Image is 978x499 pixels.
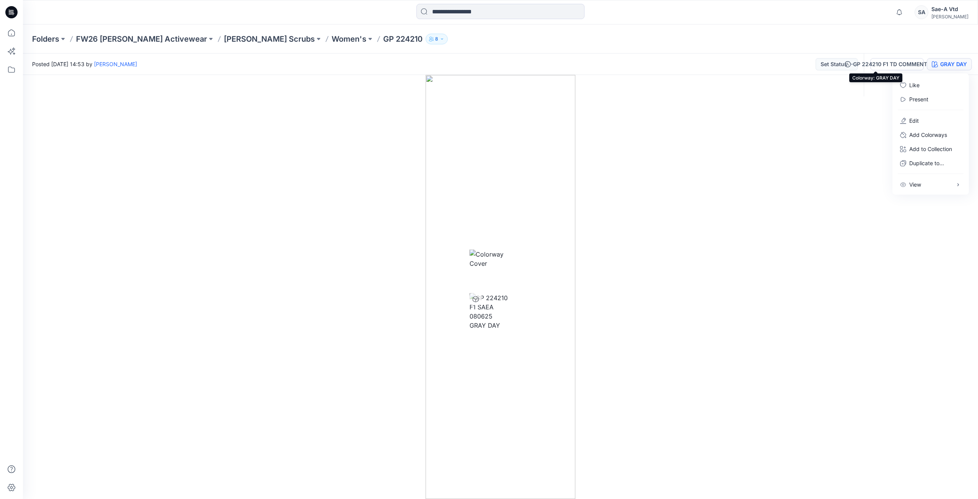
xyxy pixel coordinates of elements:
a: [PERSON_NAME] [94,61,137,67]
a: Present [909,95,928,103]
p: Duplicate to... [909,159,944,167]
span: Posted [DATE] 14:53 by [32,60,137,68]
a: [PERSON_NAME] Scrubs [224,34,315,44]
p: GP 224210 [383,34,423,44]
div: SA [915,5,928,19]
p: 8 [435,35,438,43]
div: Sae-A Vtd [931,5,968,14]
img: GP 224210 F1 SAEA 080625 GRAY DAY [470,293,508,330]
img: Colorway Cover [470,250,508,268]
button: GRAY DAY [927,58,972,70]
a: FW26 [PERSON_NAME] Activewear [76,34,207,44]
img: eyJhbGciOiJIUzI1NiIsImtpZCI6IjAiLCJzbHQiOiJzZXMiLCJ0eXAiOiJKV1QifQ.eyJkYXRhIjp7InR5cGUiOiJzdG9yYW... [426,75,575,499]
a: Edit [909,117,919,125]
div: [PERSON_NAME] [931,14,968,20]
p: Like [909,81,920,89]
a: Women's [332,34,366,44]
div: GP 224210 F1 TD COMMENTS [DATE] [853,60,949,68]
button: 8 [426,34,448,44]
div: GRAY DAY [940,60,967,68]
p: View [909,180,921,189]
button: GP 224210 F1 TD COMMENTS [DATE] [870,58,924,70]
a: Folders [32,34,59,44]
p: Add Colorways [909,131,947,139]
